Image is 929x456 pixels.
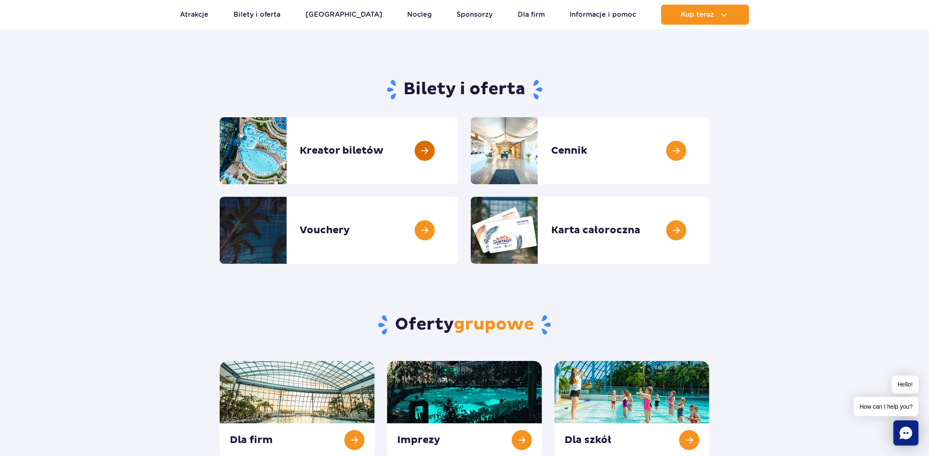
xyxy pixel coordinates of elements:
[681,11,714,18] span: Kup teraz
[454,314,534,335] span: grupowe
[892,376,919,394] span: Hello!
[234,5,281,25] a: Bilety i oferta
[518,5,545,25] a: Dla firm
[457,5,493,25] a: Sponsorzy
[661,5,749,25] button: Kup teraz
[220,79,710,100] h1: Bilety i oferta
[893,420,919,446] div: Chat
[180,5,208,25] a: Atrakcje
[854,397,919,416] span: How can I help you?
[407,5,432,25] a: Nocleg
[570,5,636,25] a: Informacje i pomoc
[220,314,710,336] h2: Oferty
[305,5,382,25] a: [GEOGRAPHIC_DATA]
